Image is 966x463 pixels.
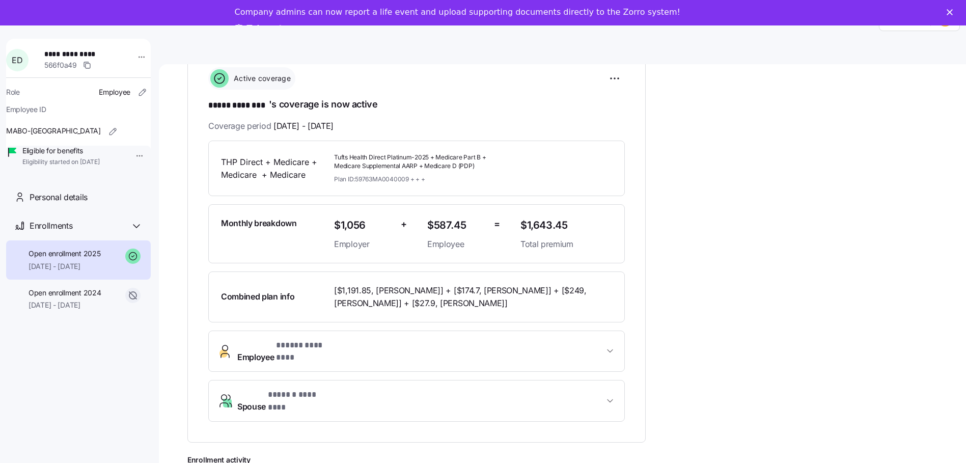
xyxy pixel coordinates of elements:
[29,288,101,298] span: Open enrollment 2024
[401,217,407,232] span: +
[221,217,297,230] span: Monthly breakdown
[237,389,331,413] span: Spouse
[494,217,500,232] span: =
[29,249,100,259] span: Open enrollment 2025
[520,238,612,251] span: Total premium
[334,238,393,251] span: Employer
[235,23,298,35] a: Take a tour
[520,217,612,234] span: $1,643.45
[334,217,393,234] span: $1,056
[29,300,101,310] span: [DATE] - [DATE]
[44,60,77,70] span: 566f0a49
[29,261,100,271] span: [DATE] - [DATE]
[30,220,72,232] span: Enrollments
[12,56,22,64] span: E D
[6,87,20,97] span: Role
[273,120,334,132] span: [DATE] - [DATE]
[6,104,46,115] span: Employee ID
[427,238,486,251] span: Employee
[22,146,100,156] span: Eligible for benefits
[221,156,326,181] span: THP Direct + Medicare + Medicare + Medicare
[99,87,130,97] span: Employee
[235,7,680,17] div: Company admins can now report a life event and upload supporting documents directly to the Zorro ...
[334,284,592,310] span: [$1,191.85, [PERSON_NAME]] + [$174.7, [PERSON_NAME]] + [$249, [PERSON_NAME]] + [$27.9, [PERSON_NA...
[22,158,100,167] span: Eligibility started on [DATE]
[237,339,341,364] span: Employee
[334,175,425,183] span: Plan ID: 59763MA0040009 + + +
[208,120,334,132] span: Coverage period
[947,9,957,15] div: Close
[427,217,486,234] span: $587.45
[208,98,625,112] h1: 's coverage is now active
[30,191,88,204] span: Personal details
[334,153,512,171] span: Tufts Health Direct Platinum-2025 + Medicare Part B + Medicare Supplemental AARP + Medicare D (PDP)
[221,290,294,303] span: Combined plan info
[6,126,101,136] span: MABO-[GEOGRAPHIC_DATA]
[231,73,291,84] span: Active coverage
